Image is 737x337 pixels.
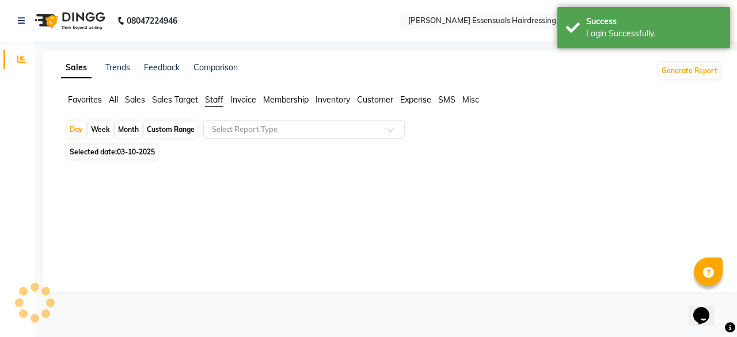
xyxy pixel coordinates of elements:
[357,94,393,105] span: Customer
[127,5,177,37] b: 08047224946
[586,28,721,40] div: Login Successfully.
[29,5,108,37] img: logo
[659,63,720,79] button: Generate Report
[115,122,142,138] div: Month
[462,94,479,105] span: Misc
[109,94,118,105] span: All
[586,16,721,28] div: Success
[152,94,198,105] span: Sales Target
[205,94,223,105] span: Staff
[400,94,431,105] span: Expense
[316,94,350,105] span: Inventory
[105,62,130,73] a: Trends
[144,122,197,138] div: Custom Range
[88,122,113,138] div: Week
[67,145,158,159] span: Selected date:
[61,58,92,78] a: Sales
[117,147,155,156] span: 03-10-2025
[689,291,725,325] iframe: chat widget
[230,94,256,105] span: Invoice
[193,62,238,73] a: Comparison
[263,94,309,105] span: Membership
[144,62,180,73] a: Feedback
[125,94,145,105] span: Sales
[68,94,102,105] span: Favorites
[67,122,86,138] div: Day
[438,94,455,105] span: SMS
